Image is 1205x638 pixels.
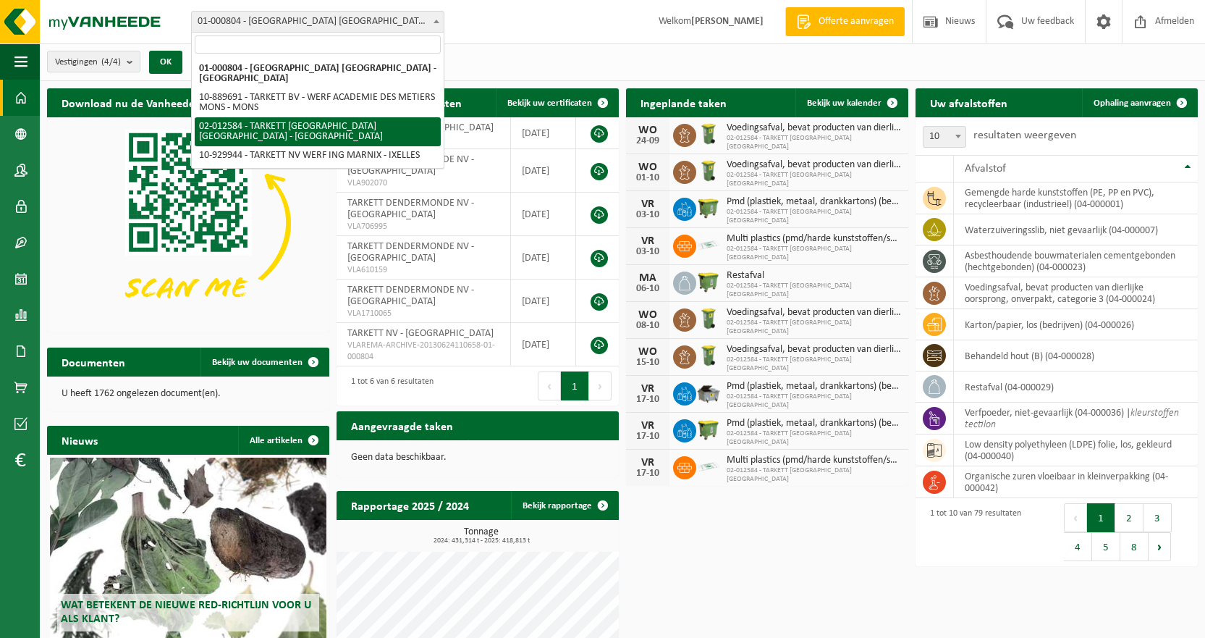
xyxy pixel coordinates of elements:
[807,98,881,108] span: Bekijk uw kalender
[954,309,1198,340] td: karton/papier, los (bedrijven) (04-000026)
[238,426,328,455] a: Alle artikelen
[1120,532,1149,561] button: 8
[1092,532,1120,561] button: 5
[55,51,121,73] span: Vestigingen
[1064,503,1087,532] button: Previous
[633,247,662,257] div: 03-10
[954,403,1198,435] td: verfpoeder, niet-gevaarlijk (04-000036) |
[727,159,901,171] span: Voedingsafval, bevat producten van dierlijke oorsprong, onverpakt, categorie 3
[973,130,1076,141] label: resultaten weergeven
[1082,88,1196,117] a: Ophaling aanvragen
[149,51,182,74] button: OK
[727,196,901,208] span: Pmd (plastiek, metaal, drankkartons) (bedrijven)
[47,117,329,330] img: Download de VHEPlus App
[496,88,617,117] a: Bekijk uw certificaten
[727,418,901,429] span: Pmd (plastiek, metaal, drankkartons) (bedrijven)
[589,372,612,400] button: Next
[47,348,140,376] h2: Documenten
[47,88,240,117] h2: Download nu de Vanheede+ app!
[923,127,965,147] span: 10
[727,356,901,373] span: 02-012584 - TARKETT [GEOGRAPHIC_DATA] [GEOGRAPHIC_DATA]
[344,527,619,545] h3: Tonnage
[633,346,662,358] div: WO
[923,502,1021,563] div: 1 tot 10 van 79 resultaten
[633,272,662,284] div: MA
[727,282,901,299] span: 02-012584 - TARKETT [GEOGRAPHIC_DATA] [GEOGRAPHIC_DATA]
[954,277,1198,309] td: voedingsafval, bevat producten van dierlijke oorsprong, onverpakt, categorie 3 (04-000024)
[633,321,662,331] div: 08-10
[923,126,966,148] span: 10
[561,372,589,400] button: 1
[633,125,662,136] div: WO
[633,432,662,442] div: 17-10
[691,16,764,27] strong: [PERSON_NAME]
[727,455,901,466] span: Multi plastics (pmd/harde kunststoffen/spanbanden/eps/folie naturel/folie gemeng...
[195,117,441,146] li: 02-012584 - TARKETT [GEOGRAPHIC_DATA] [GEOGRAPHIC_DATA] - [GEOGRAPHIC_DATA]
[344,370,434,402] div: 1 tot 6 van 6 resultaten
[337,411,468,440] h2: Aangevraagde taken
[727,122,901,134] span: Voedingsafval, bevat producten van dierlijke oorsprong, onverpakt, categorie 3
[347,328,494,339] span: TARKETT NV - [GEOGRAPHIC_DATA]
[507,98,592,108] span: Bekijk uw certificaten
[337,491,483,519] h2: Rapportage 2025 / 2024
[954,245,1198,277] td: asbesthoudende bouwmaterialen cementgebonden (hechtgebonden) (04-000023)
[795,88,907,117] a: Bekijk uw kalender
[727,208,901,225] span: 02-012584 - TARKETT [GEOGRAPHIC_DATA] [GEOGRAPHIC_DATA]
[511,193,576,236] td: [DATE]
[727,393,901,410] span: 02-012584 - TARKETT [GEOGRAPHIC_DATA] [GEOGRAPHIC_DATA]
[633,235,662,247] div: VR
[633,358,662,368] div: 15-10
[511,323,576,366] td: [DATE]
[633,136,662,146] div: 24-09
[47,426,112,454] h2: Nieuws
[347,308,499,319] span: VLA1710065
[954,182,1198,214] td: gemengde harde kunststoffen (PE, PP en PVC), recycleerbaar (industrieel) (04-000001)
[954,466,1198,498] td: organische zuren vloeibaar in kleinverpakking (04-000042)
[954,214,1198,245] td: waterzuiveringsslib, niet gevaarlijk (04-000007)
[200,348,328,377] a: Bekijk uw documenten
[696,380,721,405] img: WB-5000-GAL-GY-01
[351,453,604,463] p: Geen data beschikbaar.
[727,245,901,262] span: 02-012584 - TARKETT [GEOGRAPHIC_DATA] [GEOGRAPHIC_DATA]
[696,122,721,146] img: WB-0140-HPE-GN-50
[511,236,576,280] td: [DATE]
[696,454,721,479] img: LP-SK-00500-LPE-16
[954,340,1198,372] td: behandeld hout (B) (04-000028)
[347,264,499,276] span: VLA610159
[815,14,897,29] span: Offerte aanvragen
[696,417,721,442] img: WB-1100-HPE-GN-50
[727,307,901,319] span: Voedingsafval, bevat producten van dierlijke oorsprong, onverpakt, categorie 3
[727,466,901,484] span: 02-012584 - TARKETT [GEOGRAPHIC_DATA] [GEOGRAPHIC_DATA]
[347,221,499,232] span: VLA706995
[633,210,662,220] div: 03-10
[965,408,1179,430] i: kleurstoffen tectilon
[61,600,311,625] span: Wat betekent de nieuwe RED-richtlijn voor u als klant?
[511,117,576,149] td: [DATE]
[727,171,901,188] span: 02-012584 - TARKETT [GEOGRAPHIC_DATA] [GEOGRAPHIC_DATA]
[344,537,619,545] span: 2024: 431,314 t - 2025: 418,813 t
[633,395,662,405] div: 17-10
[511,149,576,193] td: [DATE]
[195,59,441,88] li: 01-000804 - [GEOGRAPHIC_DATA] [GEOGRAPHIC_DATA] - [GEOGRAPHIC_DATA]
[633,284,662,294] div: 06-10
[538,372,561,400] button: Previous
[633,161,662,173] div: WO
[696,159,721,183] img: WB-0140-HPE-GN-50
[347,198,474,220] span: TARKETT DENDERMONDE NV - [GEOGRAPHIC_DATA]
[633,383,662,395] div: VR
[633,469,662,479] div: 17-10
[696,232,721,257] img: LP-SK-00500-LPE-16
[47,51,140,72] button: Vestigingen(4/4)
[1064,532,1092,561] button: 4
[633,173,662,183] div: 01-10
[511,491,617,520] a: Bekijk rapportage
[633,309,662,321] div: WO
[727,344,901,356] span: Voedingsafval, bevat producten van dierlijke oorsprong, onverpakt, categorie 3
[696,196,721,220] img: WB-1100-HPE-GN-50
[727,319,901,336] span: 02-012584 - TARKETT [GEOGRAPHIC_DATA] [GEOGRAPHIC_DATA]
[626,88,741,117] h2: Ingeplande taken
[347,340,499,363] span: VLAREMA-ARCHIVE-20130624110658-01-000804
[727,270,901,282] span: Restafval
[785,7,905,36] a: Offerte aanvragen
[347,285,474,307] span: TARKETT DENDERMONDE NV - [GEOGRAPHIC_DATA]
